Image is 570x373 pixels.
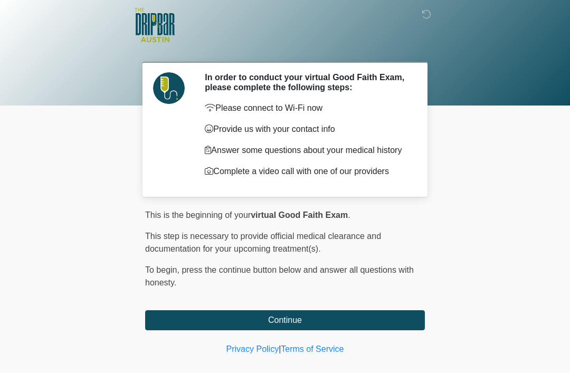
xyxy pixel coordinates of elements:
img: Agent Avatar [153,72,185,104]
img: The DRIPBaR - Austin The Domain Logo [135,8,175,42]
p: Provide us with your contact info [205,123,409,136]
p: Answer some questions about your medical history [205,144,409,157]
a: Terms of Service [281,345,344,353]
span: press the continue button below and answer all questions with honesty. [145,265,414,287]
a: | [279,345,281,353]
span: To begin, [145,265,182,274]
span: . [348,211,350,219]
h2: In order to conduct your virtual Good Faith Exam, please complete the following steps: [205,72,409,92]
p: Please connect to Wi-Fi now [205,102,409,114]
a: Privacy Policy [226,345,279,353]
button: Continue [145,310,425,330]
strong: virtual Good Faith Exam [251,211,348,219]
span: This step is necessary to provide official medical clearance and documentation for your upcoming ... [145,232,381,253]
p: Complete a video call with one of our providers [205,165,409,178]
span: This is the beginning of your [145,211,251,219]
